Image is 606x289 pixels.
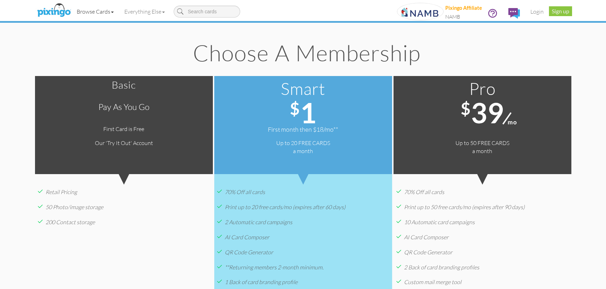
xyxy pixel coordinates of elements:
div: First Card is Free [35,125,213,133]
span: Retail Pricing [46,188,77,195]
span: 2 Automatic card campaigns [225,219,292,226]
a: Everything Else [119,3,170,20]
span: Print up to 20 free cards/mo (expires after 60 days) [225,204,346,211]
span: AI Card Composer [225,234,269,241]
h3: Pay as you go [40,102,208,111]
img: 20250613-165939-9d30799bdb56-250.png [397,3,443,20]
a: Browse Cards [71,3,119,20]
span: Print up to 50 free cards/mo (expires after 90 days) [404,204,525,211]
div: Up to 20 FREE CARDS [214,139,392,147]
span: Custom mail merge tool [404,278,461,285]
input: Search cards [174,6,240,18]
img: pixingo logo [35,2,72,19]
div: Our 'Try It Out' Account [35,139,213,147]
span: QR Code Generator [404,249,452,256]
div: Up to 50 FREE CARDS [393,139,571,147]
div: First month then $18/mo** [214,125,392,134]
a: Sign up [549,6,572,16]
h2: Smart [218,80,389,98]
span: 10 Automatic card campaigns [404,219,475,226]
div: Pixingo Affiliate [445,5,482,12]
span: 200 Contact storage [46,219,95,226]
span: 50 Photo/image storage [46,204,103,211]
span: 39 [471,96,504,129]
h2: Basic [39,80,209,91]
span: 1 [300,96,316,129]
div: NAMB [445,13,482,21]
div: a month [214,147,392,155]
sup: $ [290,98,300,118]
span: **Returning members 2-month minimum. [225,264,323,271]
span: 70% Off all cards [225,188,265,195]
sup: $ [461,98,471,118]
span: QR Code Generator [225,249,273,256]
span: 70% Off all cards [404,188,444,195]
h1: Choose a Membership [47,40,567,65]
span: 2 Back of card branding profiles [404,264,479,271]
img: comments.svg [508,8,520,19]
h2: Pro [397,80,568,98]
a: Login [525,3,549,20]
span: 1 Back of card branding profile [225,278,298,285]
span: AI Card Composer [404,234,448,241]
div: a month [393,147,571,155]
